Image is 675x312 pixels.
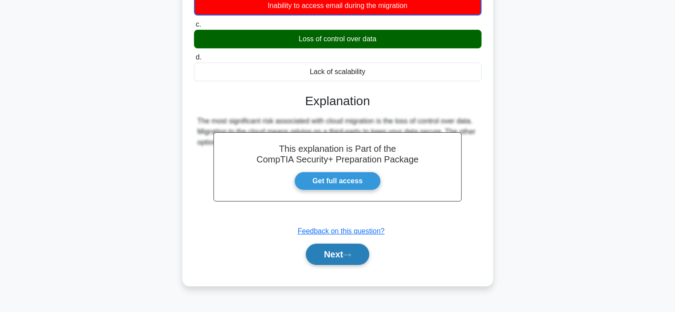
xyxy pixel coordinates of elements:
div: Lack of scalability [194,63,482,81]
div: Loss of control over data [194,30,482,48]
button: Next [306,244,369,265]
span: d. [196,53,201,61]
div: The most significant risk associated with cloud migration is the loss of control over data. Migra... [197,116,478,148]
a: Feedback on this question? [298,227,385,235]
a: Get full access [294,172,381,190]
h3: Explanation [199,94,476,109]
span: c. [196,20,201,28]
